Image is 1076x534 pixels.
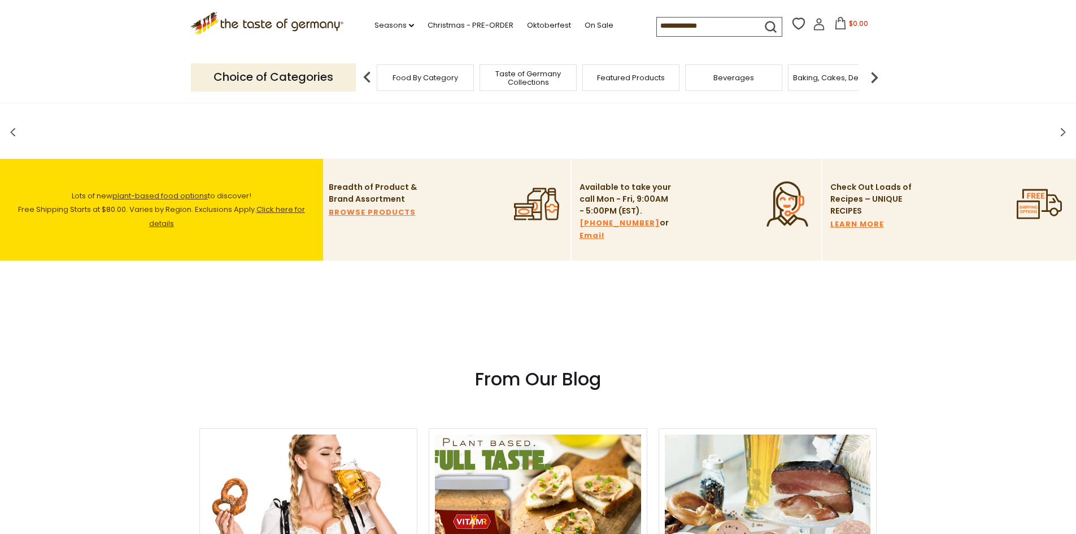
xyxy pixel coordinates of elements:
p: Check Out Loads of Recipes – UNIQUE RECIPES [830,181,912,217]
a: LEARN MORE [830,218,884,231]
a: Food By Category [393,73,458,82]
button: $0.00 [827,17,875,34]
a: BROWSE PRODUCTS [329,206,416,219]
a: Christmas - PRE-ORDER [428,19,513,32]
a: [PHONE_NUMBER] [580,217,660,229]
p: Breadth of Product & Brand Assortment [329,181,422,205]
p: Choice of Categories [191,63,356,91]
a: Baking, Cakes, Desserts [793,73,881,82]
a: Email [580,229,604,242]
span: $0.00 [849,19,868,28]
img: next arrow [863,66,886,89]
a: Featured Products [597,73,665,82]
a: On Sale [585,19,613,32]
a: plant-based food options [112,190,208,201]
a: Oktoberfest [527,19,571,32]
p: Available to take your call Mon - Fri, 9:00AM - 5:00PM (EST). or [580,181,673,242]
h3: From Our Blog [199,368,877,390]
a: Beverages [713,73,754,82]
span: Lots of new to discover! Free Shipping Starts at $80.00. Varies by Region. Exclusions Apply. [18,190,305,229]
a: Seasons [374,19,414,32]
img: previous arrow [356,66,378,89]
a: Taste of Germany Collections [483,70,573,86]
